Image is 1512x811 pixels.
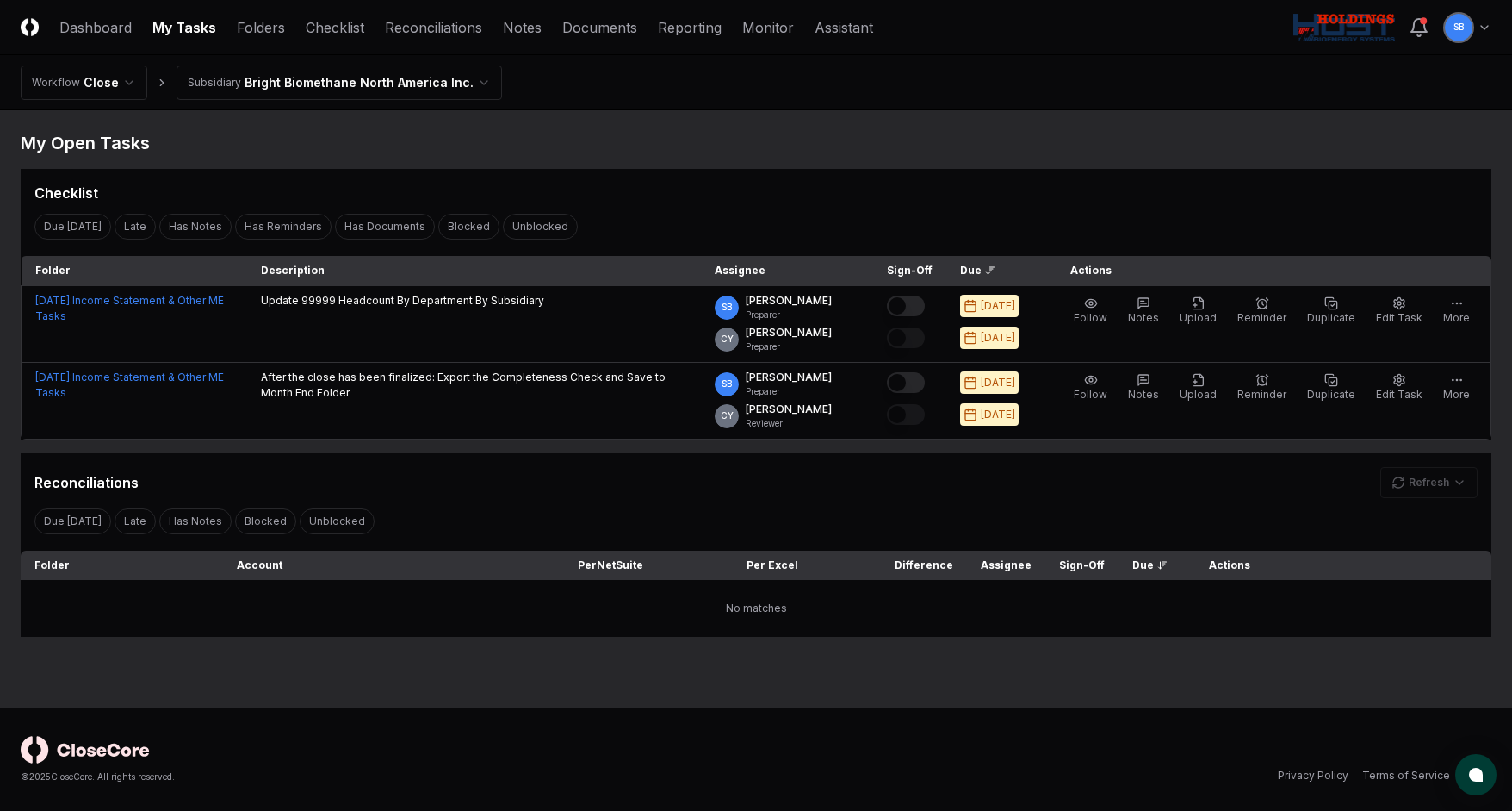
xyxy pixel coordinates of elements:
a: Folders [237,17,285,38]
a: Notes [503,17,542,38]
p: [PERSON_NAME] [746,402,832,417]
span: Upload [1180,311,1217,324]
th: Per NetSuite [502,551,657,580]
button: More [1440,370,1473,406]
div: Due [1132,558,1168,573]
button: Edit Task [1373,293,1426,329]
div: Account [237,558,489,573]
a: Checklist [306,17,364,38]
button: Mark complete [887,404,925,425]
div: My Open Tasks [21,131,1491,155]
nav: breadcrumb [21,66,502,100]
p: [PERSON_NAME] [746,325,832,340]
th: Folder [21,551,223,580]
button: Has Notes [159,508,232,534]
a: [DATE]:Income Statement & Other ME Tasks [35,294,224,322]
p: Preparer [746,340,832,353]
th: Description [247,256,701,286]
button: Upload [1176,370,1220,406]
p: Preparer [746,309,832,321]
td: No matches [21,580,1491,637]
span: SB [1453,21,1464,34]
span: Upload [1180,388,1217,401]
button: Reminder [1234,370,1290,406]
button: Unblocked [300,508,375,534]
span: Duplicate [1307,388,1355,401]
button: Follow [1070,293,1111,329]
button: Mark complete [887,328,925,348]
div: [DATE] [981,298,1015,314]
p: Reviewer [746,417,832,430]
button: Due Today [34,508,111,534]
button: Unblocked [503,214,578,240]
a: Terms of Service [1362,768,1450,783]
th: Per Excel [657,551,812,580]
div: Checklist [34,183,98,203]
div: Workflow [32,75,80,90]
p: Preparer [746,385,832,398]
button: Blocked [438,214,499,240]
button: Late [115,214,156,240]
img: Host NA Holdings logo [1293,14,1396,41]
button: Follow [1070,370,1111,406]
a: Reporting [658,17,722,38]
button: Notes [1125,293,1162,329]
span: Notes [1128,388,1159,401]
a: Documents [562,17,637,38]
th: Difference [812,551,967,580]
span: Reminder [1237,311,1286,324]
div: Reconciliations [34,472,139,493]
button: More [1440,293,1473,329]
span: Edit Task [1376,311,1422,324]
button: Has Documents [335,214,435,240]
span: CY [721,333,734,346]
button: Due Today [34,214,111,240]
a: My Tasks [152,17,216,38]
button: atlas-launcher [1455,754,1497,795]
a: Privacy Policy [1278,768,1348,783]
span: Follow [1074,311,1107,324]
img: logo [21,736,150,764]
button: Duplicate [1304,370,1359,406]
span: Duplicate [1307,311,1355,324]
button: Mark complete [887,372,925,393]
a: Dashboard [59,17,132,38]
button: Edit Task [1373,370,1426,406]
span: Reminder [1237,388,1286,401]
button: Blocked [235,508,296,534]
th: Sign-Off [1045,551,1119,580]
a: Monitor [742,17,794,38]
a: Reconciliations [385,17,482,38]
div: © 2025 CloseCore. All rights reserved. [21,770,756,783]
th: Assignee [701,256,873,286]
button: Notes [1125,370,1162,406]
span: Follow [1074,388,1107,401]
div: [DATE] [981,375,1015,390]
th: Folder [22,256,247,286]
button: Has Notes [159,214,232,240]
button: Upload [1176,293,1220,329]
p: [PERSON_NAME] [746,370,832,385]
th: Assignee [967,551,1045,580]
span: [DATE] : [35,371,72,384]
a: [DATE]:Income Statement & Other ME Tasks [35,371,224,399]
span: [DATE] : [35,294,72,307]
span: SB [722,301,732,314]
div: [DATE] [981,407,1015,422]
span: SB [722,377,732,390]
button: Late [115,508,156,534]
div: Subsidiary [188,75,241,90]
div: Due [960,263,1029,278]
span: CY [721,409,734,422]
span: Edit Task [1376,388,1422,401]
div: Actions [1057,263,1478,278]
button: Duplicate [1304,293,1359,329]
div: Actions [1195,558,1478,573]
button: Has Reminders [235,214,332,240]
span: Notes [1128,311,1159,324]
button: Mark complete [887,296,925,316]
th: Sign-Off [873,256,946,286]
p: Update 99999 Headcount By Department By Subsidiary [261,293,544,309]
button: Reminder [1234,293,1290,329]
a: Assistant [815,17,873,38]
